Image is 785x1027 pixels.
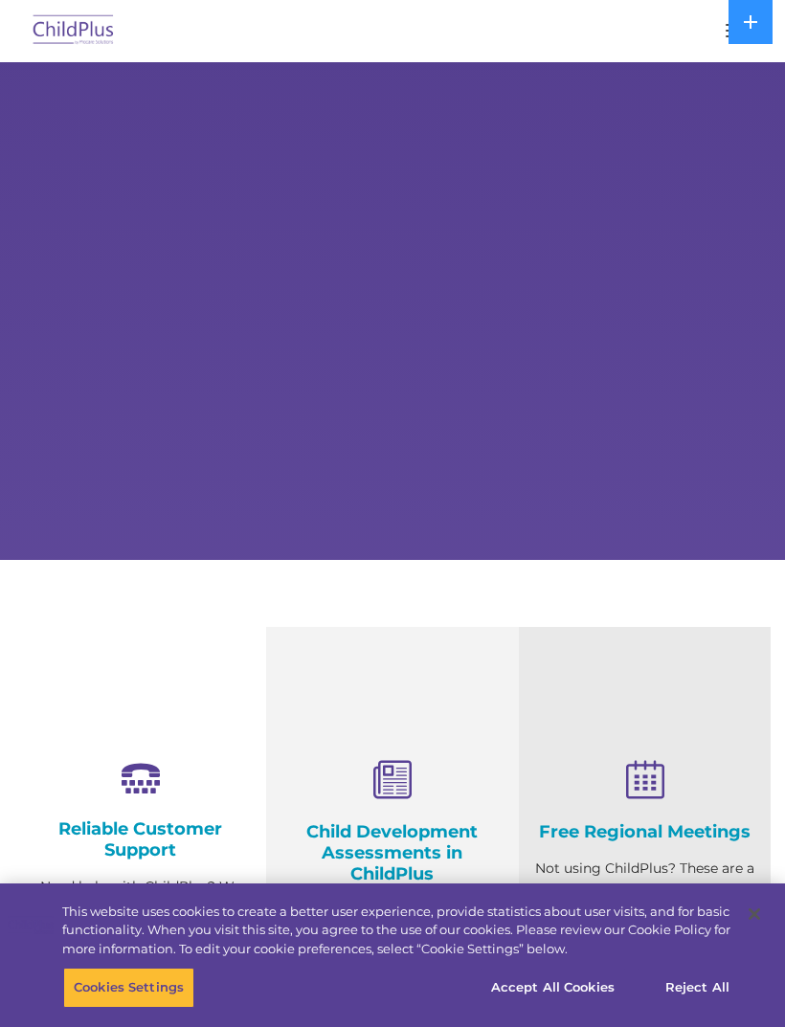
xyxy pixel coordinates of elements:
h4: Child Development Assessments in ChildPlus [280,821,504,884]
h4: Reliable Customer Support [29,818,252,860]
img: ChildPlus by Procare Solutions [29,9,119,54]
p: Not using ChildPlus? These are a great opportunity to network and learn from ChildPlus users. Fin... [533,857,756,976]
button: Reject All [638,968,757,1008]
button: Cookies Settings [63,968,194,1008]
button: Close [733,893,775,935]
h4: Free Regional Meetings [533,821,756,842]
div: This website uses cookies to create a better user experience, provide statistics about user visit... [62,903,730,959]
button: Accept All Cookies [481,968,625,1008]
